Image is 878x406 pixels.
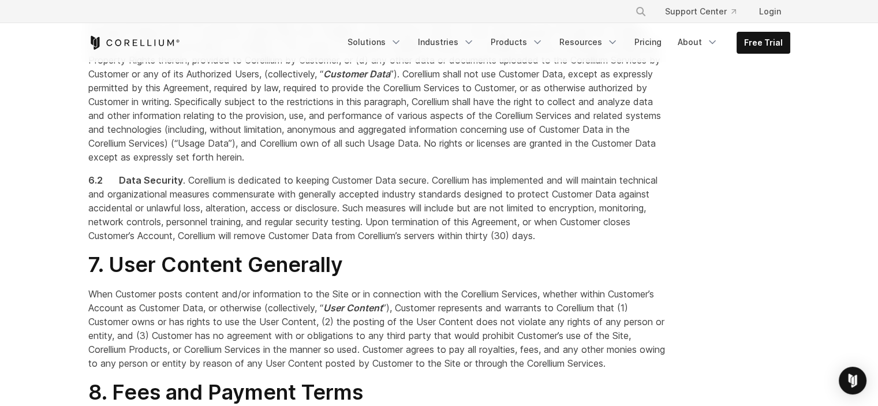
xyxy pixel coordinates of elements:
[341,32,409,53] a: Solutions
[88,252,343,277] span: 7. User Content Generally
[411,32,481,53] a: Industries
[671,32,725,53] a: About
[656,1,745,22] a: Support Center
[323,302,383,314] em: User Content
[88,288,665,369] span: When Customer posts content and/or information to the Site or in connection with the Corellium Se...
[839,367,866,394] div: Open Intercom Messenger
[750,1,790,22] a: Login
[621,1,790,22] div: Navigation Menu
[323,68,390,80] em: Customer Data
[630,1,651,22] button: Search
[88,379,363,405] strong: 8. Fees and Payment Terms
[627,32,668,53] a: Pricing
[88,174,183,186] span: 6.2 Data Security
[552,32,625,53] a: Resources
[737,32,790,53] a: Free Trial
[341,32,790,54] div: Navigation Menu
[88,174,657,241] span: . Corellium is dedicated to keeping Customer Data secure. Corellium has implemented and will main...
[88,36,180,50] a: Corellium Home
[484,32,550,53] a: Products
